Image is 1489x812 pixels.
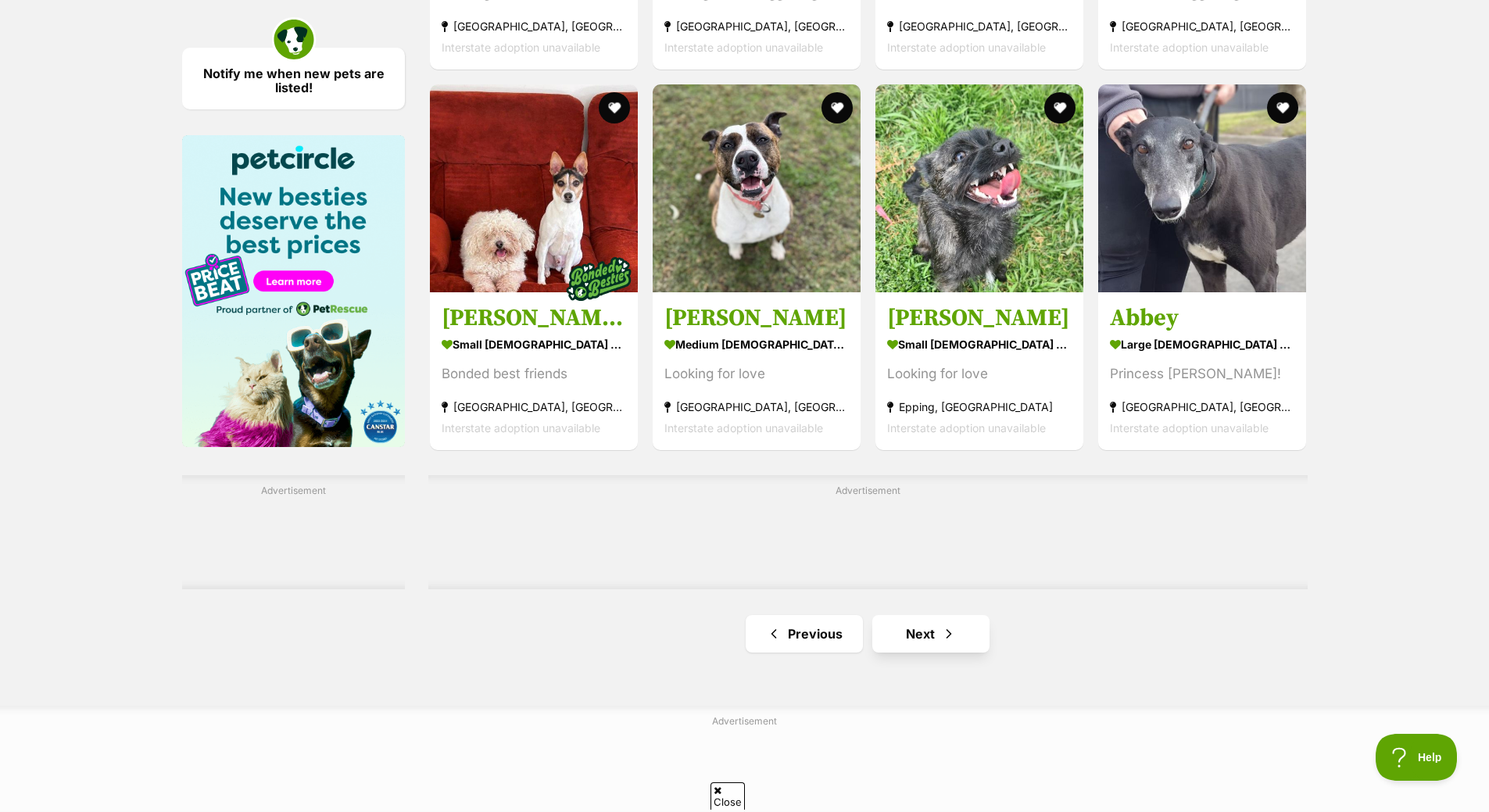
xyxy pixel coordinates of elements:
img: Betty - American Staffordshire Terrier Dog [653,84,861,292]
span: Interstate adoption unavailable [442,421,600,435]
h3: Abbey [1110,303,1294,333]
img: Pet Circle promo banner [182,135,405,448]
div: Advertisement [428,475,1308,589]
span: Interstate adoption unavailable [664,41,823,54]
button: favourite [1044,92,1076,123]
button: favourite [599,92,630,123]
img: Oscar and Tilly Tamblyn - Tenterfield Terrier Dog [430,84,638,292]
div: Bonded best friends [442,363,626,385]
strong: [GEOGRAPHIC_DATA], [GEOGRAPHIC_DATA] [887,16,1072,37]
img: bonded besties [560,240,638,318]
strong: [GEOGRAPHIC_DATA], [GEOGRAPHIC_DATA] [1110,396,1294,417]
h3: [PERSON_NAME] [664,303,849,333]
span: Interstate adoption unavailable [664,421,823,435]
img: Saoirse - Cairn Terrier x Chihuahua Dog [875,84,1083,292]
a: Next page [872,615,990,653]
span: Interstate adoption unavailable [1110,421,1269,435]
iframe: Help Scout Beacon - Open [1376,734,1458,781]
strong: large [DEMOGRAPHIC_DATA] Dog [1110,333,1294,356]
button: favourite [1267,92,1298,123]
h3: [PERSON_NAME] [887,303,1072,333]
a: Previous page [746,615,863,653]
strong: [GEOGRAPHIC_DATA], [GEOGRAPHIC_DATA] [442,16,626,37]
a: Abbey large [DEMOGRAPHIC_DATA] Dog Princess [PERSON_NAME]! [GEOGRAPHIC_DATA], [GEOGRAPHIC_DATA] I... [1098,292,1306,450]
nav: Pagination [428,615,1308,653]
a: [PERSON_NAME] and [PERSON_NAME] small [DEMOGRAPHIC_DATA] Dog Bonded best friends [GEOGRAPHIC_DATA... [430,292,638,450]
a: [PERSON_NAME] medium [DEMOGRAPHIC_DATA] Dog Looking for love [GEOGRAPHIC_DATA], [GEOGRAPHIC_DATA]... [653,292,861,450]
img: Abbey - Greyhound Dog [1098,84,1306,292]
span: Interstate adoption unavailable [887,41,1046,54]
span: Interstate adoption unavailable [442,41,600,54]
strong: Epping, [GEOGRAPHIC_DATA] [887,396,1072,417]
div: Princess [PERSON_NAME]! [1110,363,1294,385]
button: favourite [821,92,853,123]
span: Interstate adoption unavailable [1110,41,1269,54]
strong: [GEOGRAPHIC_DATA], [GEOGRAPHIC_DATA] [664,16,849,37]
div: Advertisement [182,475,405,589]
div: Looking for love [887,363,1072,385]
strong: medium [DEMOGRAPHIC_DATA] Dog [664,333,849,356]
strong: small [DEMOGRAPHIC_DATA] Dog [887,333,1072,356]
strong: [GEOGRAPHIC_DATA], [GEOGRAPHIC_DATA] [442,396,626,417]
span: Interstate adoption unavailable [887,421,1046,435]
strong: [GEOGRAPHIC_DATA], [GEOGRAPHIC_DATA] [1110,16,1294,37]
a: [PERSON_NAME] small [DEMOGRAPHIC_DATA] Dog Looking for love Epping, [GEOGRAPHIC_DATA] Interstate ... [875,292,1083,450]
strong: [GEOGRAPHIC_DATA], [GEOGRAPHIC_DATA] [664,396,849,417]
a: Notify me when new pets are listed! [182,48,405,109]
h3: [PERSON_NAME] and [PERSON_NAME] [442,303,626,333]
span: Close [710,782,745,810]
strong: small [DEMOGRAPHIC_DATA] Dog [442,333,626,356]
div: Looking for love [664,363,849,385]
